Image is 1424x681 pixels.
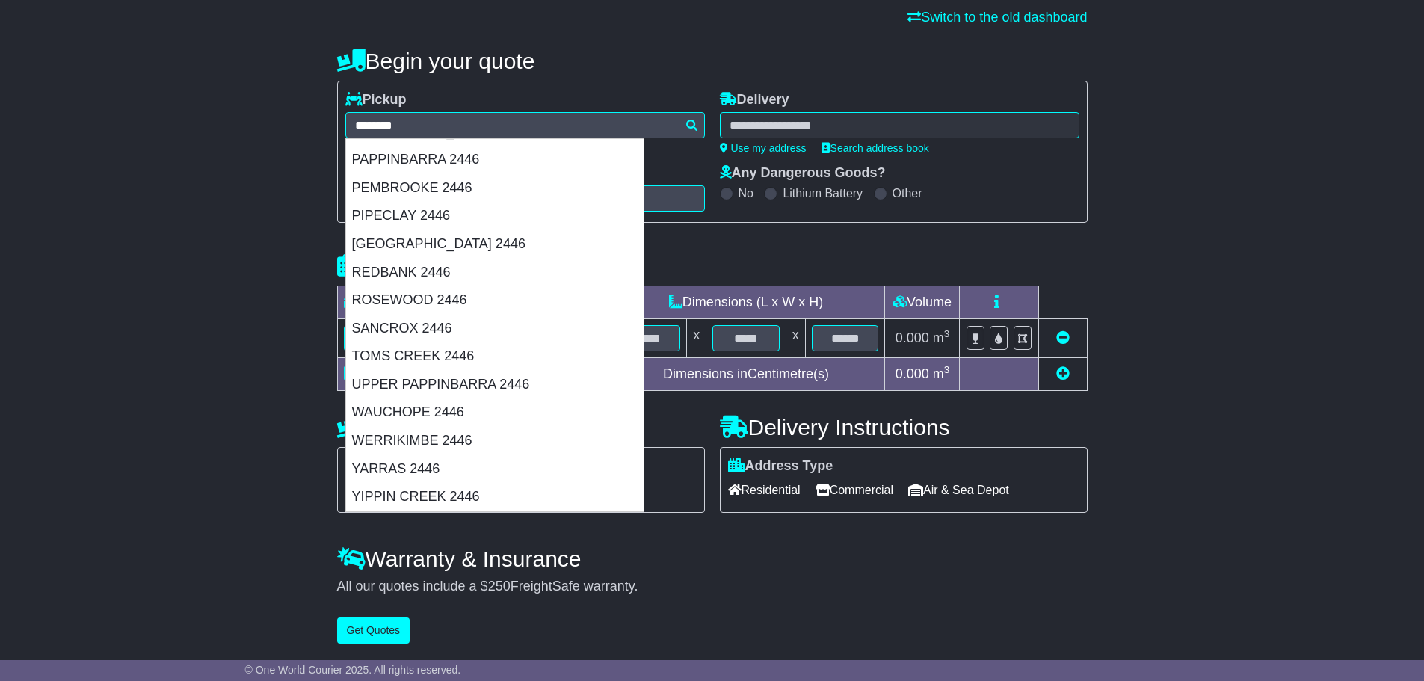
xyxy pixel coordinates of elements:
[893,186,922,200] label: Other
[346,371,644,399] div: UPPER PAPPINBARRA 2446
[907,10,1087,25] a: Switch to the old dashboard
[822,142,929,154] a: Search address book
[1056,330,1070,345] a: Remove this item
[346,174,644,203] div: PEMBROOKE 2446
[346,202,644,230] div: PIPECLAY 2446
[346,230,644,259] div: [GEOGRAPHIC_DATA] 2446
[245,664,461,676] span: © One World Courier 2025. All rights reserved.
[346,146,644,174] div: PAPPINBARRA 2446
[346,455,644,484] div: YARRAS 2446
[944,364,950,375] sup: 3
[896,330,929,345] span: 0.000
[728,478,801,502] span: Residential
[739,186,753,200] label: No
[345,112,705,138] typeahead: Please provide city
[337,415,705,440] h4: Pickup Instructions
[346,342,644,371] div: TOMS CREEK 2446
[337,49,1088,73] h4: Begin your quote
[345,92,407,108] label: Pickup
[885,286,960,319] td: Volume
[896,366,929,381] span: 0.000
[346,398,644,427] div: WAUCHOPE 2446
[720,142,807,154] a: Use my address
[607,358,885,391] td: Dimensions in Centimetre(s)
[933,366,950,381] span: m
[728,458,833,475] label: Address Type
[346,483,644,511] div: YIPPIN CREEK 2446
[786,319,805,358] td: x
[337,358,462,391] td: Total
[783,186,863,200] label: Lithium Battery
[346,427,644,455] div: WERRIKIMBE 2446
[720,92,789,108] label: Delivery
[944,328,950,339] sup: 3
[346,315,644,343] div: SANCROX 2446
[720,415,1088,440] h4: Delivery Instructions
[687,319,706,358] td: x
[337,617,410,644] button: Get Quotes
[346,286,644,315] div: ROSEWOOD 2446
[337,253,525,278] h4: Package details |
[908,478,1009,502] span: Air & Sea Depot
[607,286,885,319] td: Dimensions (L x W x H)
[933,330,950,345] span: m
[337,546,1088,571] h4: Warranty & Insurance
[346,259,644,287] div: REDBANK 2446
[337,286,462,319] td: Type
[1056,366,1070,381] a: Add new item
[720,165,886,182] label: Any Dangerous Goods?
[816,478,893,502] span: Commercial
[337,579,1088,595] div: All our quotes include a $ FreightSafe warranty.
[488,579,511,594] span: 250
